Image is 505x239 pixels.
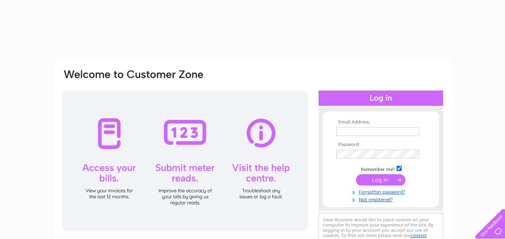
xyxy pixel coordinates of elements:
[334,165,427,173] td: Remember me?
[336,195,427,203] a: Not registered?
[334,142,427,148] th: Password:
[356,174,405,185] input: Submit
[336,187,427,195] a: Forgotten password?
[334,119,427,125] th: Email Address:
